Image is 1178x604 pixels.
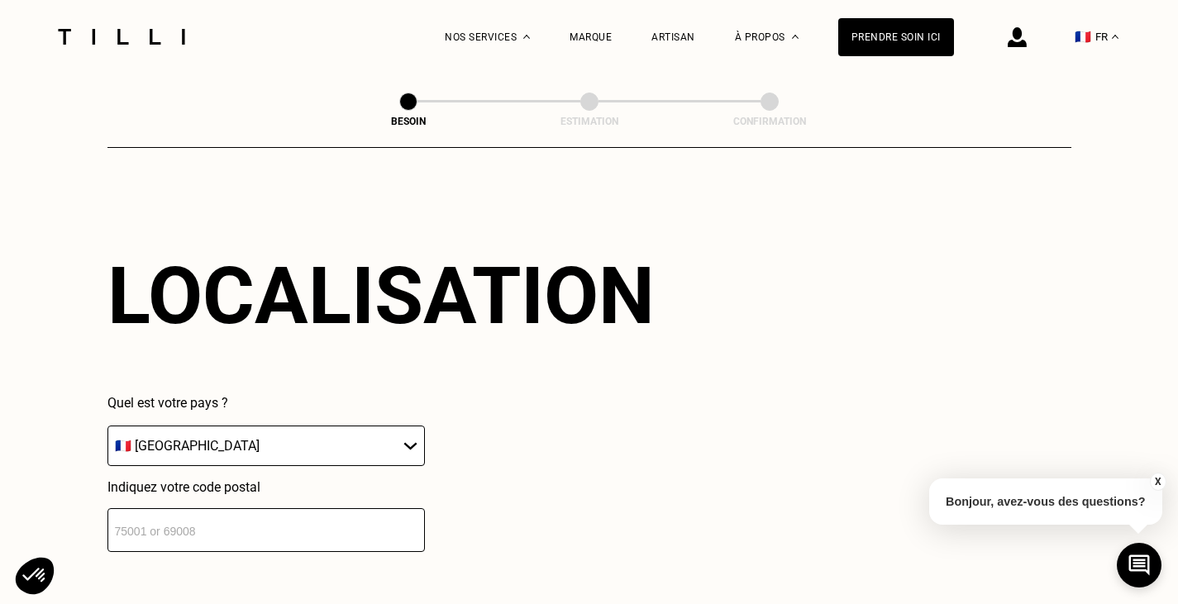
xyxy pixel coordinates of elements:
img: icône connexion [1008,27,1027,47]
a: Prendre soin ici [838,18,954,56]
div: Localisation [107,250,655,342]
a: Artisan [651,31,695,43]
img: Menu déroulant à propos [792,35,799,39]
span: 🇫🇷 [1075,29,1091,45]
p: Indiquez votre code postal [107,479,425,495]
div: Besoin [326,116,491,127]
p: Quel est votre pays ? [107,395,425,411]
button: X [1149,473,1166,491]
div: Confirmation [687,116,852,127]
p: Bonjour, avez-vous des questions? [929,478,1162,525]
input: 75001 or 69008 [107,508,425,552]
img: Logo du service de couturière Tilli [52,29,191,45]
img: menu déroulant [1112,35,1118,39]
div: Estimation [507,116,672,127]
a: Marque [570,31,612,43]
img: Menu déroulant [523,35,530,39]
